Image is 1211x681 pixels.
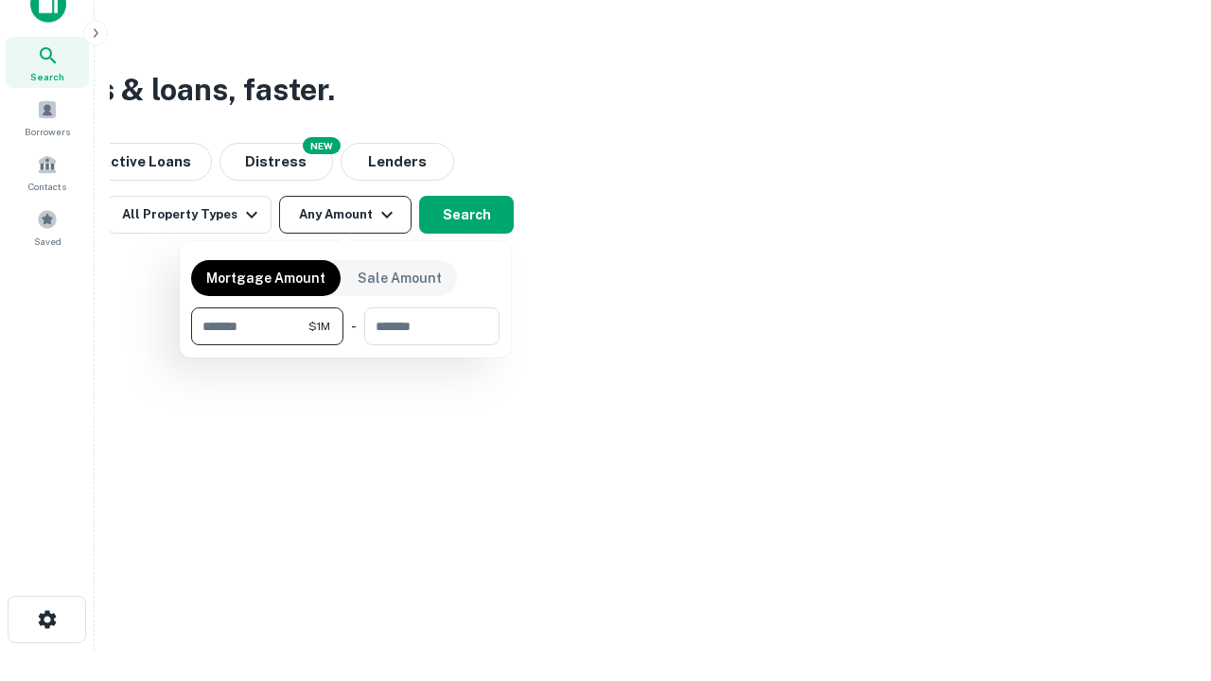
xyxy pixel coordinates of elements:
iframe: Chat Widget [1116,530,1211,620]
div: - [351,307,357,345]
span: $1M [308,318,330,335]
p: Sale Amount [358,268,442,288]
p: Mortgage Amount [206,268,325,288]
